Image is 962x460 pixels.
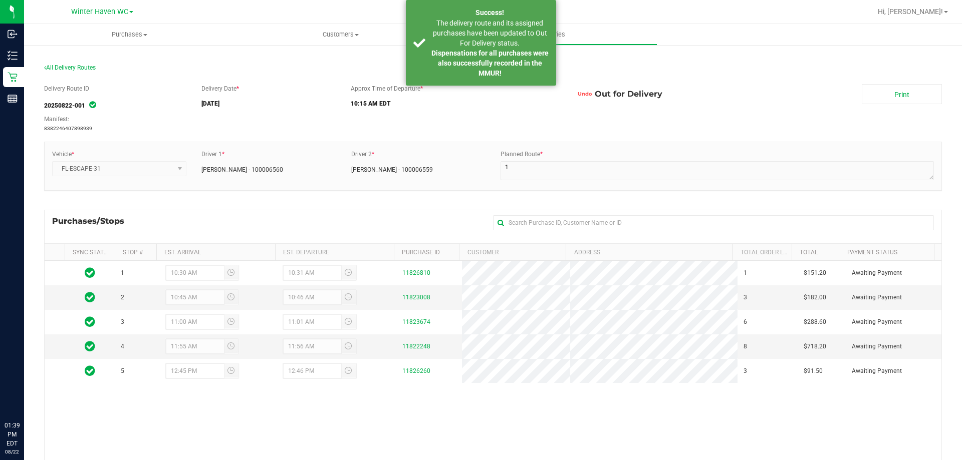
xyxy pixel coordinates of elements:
[24,30,235,39] span: Purchases
[852,366,902,376] span: Awaiting Payment
[44,115,186,131] span: 8382246407898939
[501,150,543,159] label: Planned Route
[852,268,902,278] span: Awaiting Payment
[24,24,235,45] a: Purchases
[431,49,549,77] strong: Dispensations for all purchases were also successfully recorded in the MMUR!
[744,342,747,351] span: 8
[852,293,902,302] span: Awaiting Payment
[847,249,897,256] a: Payment Status
[201,84,239,93] label: Delivery Date
[85,266,95,280] span: In Sync
[121,317,124,327] span: 3
[8,29,18,39] inline-svg: Inbound
[566,244,732,261] th: Address
[52,150,74,159] label: Vehicle
[402,269,430,276] a: 11826810
[878,8,943,16] span: Hi, [PERSON_NAME]!
[164,249,201,256] a: Est. Arrival
[73,249,111,256] a: Sync Status
[123,249,143,256] a: Stop #
[85,364,95,378] span: In Sync
[8,51,18,61] inline-svg: Inventory
[351,84,423,93] label: Approx Time of Departure
[459,244,566,261] th: Customer
[804,268,826,278] span: $151.20
[201,101,336,107] h5: [DATE]
[800,249,818,256] a: Total
[744,317,747,327] span: 6
[44,115,184,124] div: Manifest:
[85,290,95,304] span: In Sync
[10,380,40,410] iframe: Resource center
[121,268,124,278] span: 1
[44,102,85,109] strong: 20250822-001
[402,318,430,325] a: 11823674
[5,421,20,448] p: 01:39 PM EDT
[52,215,134,227] span: Purchases/Stops
[201,150,224,159] label: Driver 1
[433,19,547,47] span: The delivery route and its assigned purchases have been updated to Out For Delivery status.
[235,30,445,39] span: Customers
[275,244,394,261] th: Est. Departure
[351,101,560,107] h5: 10:15 AM EDT
[201,165,283,174] span: [PERSON_NAME] - 100006560
[804,366,823,376] span: $91.50
[402,294,430,301] a: 11823008
[89,100,96,110] span: In Sync
[852,317,902,327] span: Awaiting Payment
[402,249,440,256] a: Purchase ID
[804,317,826,327] span: $288.60
[804,342,826,351] span: $718.20
[71,8,128,16] span: Winter Haven WC
[744,293,747,302] span: 3
[85,339,95,353] span: In Sync
[744,366,747,376] span: 3
[85,315,95,329] span: In Sync
[121,366,124,376] span: 5
[744,268,747,278] span: 1
[402,367,430,374] a: 11826260
[732,244,791,261] th: Total Order Lines
[862,84,942,104] a: Print Manifest
[8,94,18,104] inline-svg: Reports
[235,24,446,45] a: Customers
[804,293,826,302] span: $182.00
[575,84,662,104] span: Out for Delivery
[5,448,20,455] p: 08/22
[575,84,595,104] button: Undo
[44,64,96,71] span: All Delivery Routes
[121,342,124,351] span: 4
[351,165,433,174] span: [PERSON_NAME] - 100006559
[402,343,430,350] a: 11822248
[431,8,549,18] div: Success!
[44,84,89,93] label: Delivery Route ID
[493,215,934,230] input: Search Purchase ID, Customer Name or ID
[351,150,374,159] label: Driver 2
[8,72,18,82] inline-svg: Retail
[121,293,124,302] span: 2
[852,342,902,351] span: Awaiting Payment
